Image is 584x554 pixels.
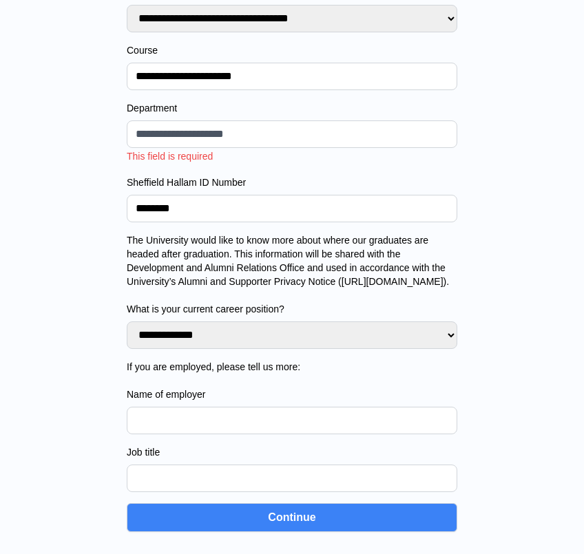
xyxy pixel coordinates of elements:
label: Department [127,101,457,115]
label: Job title [127,445,457,459]
span: This field is required [127,151,213,162]
label: Sheffield Hallam ID Number [127,175,457,189]
label: The University would like to know more about where our graduates are headed after graduation. Thi... [127,233,457,316]
label: Course [127,43,457,57]
label: If you are employed, please tell us more: Name of employer [127,360,457,401]
button: Continue [127,503,457,532]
